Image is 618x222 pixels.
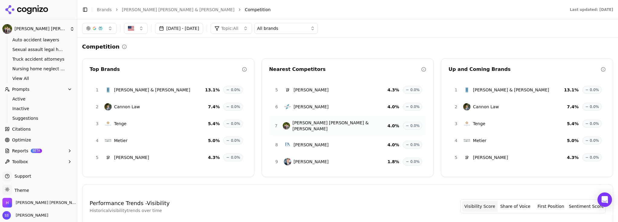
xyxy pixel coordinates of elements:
[122,7,234,13] a: [PERSON_NAME] [PERSON_NAME] & [PERSON_NAME]
[231,138,240,143] span: 0.0%
[387,87,399,93] span: 4.3 %
[31,149,42,153] span: BETA
[284,158,291,165] img: Dan Caplis
[590,121,599,126] span: 0.0%
[462,201,498,212] button: Visibility Score
[10,36,67,44] a: Auto accident lawyers
[114,104,140,110] span: Cannon Law
[2,198,12,208] img: Hadfield Stieben & Doutt
[410,142,420,147] span: 0.0%
[10,95,67,103] a: Active
[463,120,470,127] img: Tenge
[114,121,126,127] span: Tenge
[273,87,280,93] span: 5
[463,137,470,144] img: Metier
[12,115,65,121] span: Suggestions
[473,104,499,110] span: Cannon Law
[273,123,279,129] span: 7
[12,75,65,81] span: View All
[410,123,420,128] span: 0.0%
[231,155,240,160] span: 0.0%
[283,122,290,129] img: Hadfield Stieben & Doutt
[10,114,67,122] a: Suggestions
[114,154,149,160] span: [PERSON_NAME]
[463,103,470,110] img: Cannon Law
[410,87,420,92] span: 0.0%
[114,87,190,93] span: [PERSON_NAME] & [PERSON_NAME]
[97,7,558,13] nav: breadcrumb
[10,55,67,63] a: Truck accident attorneys
[2,24,12,34] img: Hadfield Stieben & Doutt
[294,159,329,165] span: [PERSON_NAME]
[2,211,11,220] img: Sara Stieben
[590,104,599,109] span: 0.0%
[2,146,75,156] button: ReportsBETA
[231,87,240,92] span: 0.0%
[245,7,271,13] span: Competition
[97,7,112,12] a: Brands
[12,56,65,62] span: Truck accident attorneys
[231,121,240,126] span: 0.0%
[90,199,170,208] h4: Performance Trends - Visibility
[94,138,101,144] span: 4
[387,104,399,110] span: 4.0 %
[387,123,399,129] span: 4.0 %
[2,198,77,208] button: Open organization switcher
[104,103,112,110] img: Cannon Law
[12,126,31,132] span: Citations
[90,66,242,73] div: Top Brands
[567,104,579,110] span: 7.4 %
[10,45,67,54] a: Sexual assault legal help
[570,7,613,12] div: Last updated: [DATE]
[208,138,220,144] span: 5.0 %
[452,87,460,93] span: 1
[205,87,220,93] span: 13.1 %
[269,66,422,73] div: Nearest Competitors
[14,26,67,32] span: [PERSON_NAME] [PERSON_NAME] & [PERSON_NAME]
[452,104,460,110] span: 2
[12,46,65,52] span: Sexual assault legal help
[94,154,101,160] span: 5
[590,155,599,160] span: 0.0%
[2,124,75,134] a: Citations
[567,121,579,127] span: 5.4 %
[473,87,549,93] span: [PERSON_NAME] & [PERSON_NAME]
[273,159,280,165] span: 9
[473,121,485,127] span: Tenge
[590,87,599,92] span: 0.0%
[128,25,134,31] img: United States
[16,200,77,205] span: Hadfield Stieben & Doutt
[12,188,29,193] span: Theme
[473,154,508,160] span: [PERSON_NAME]
[448,66,601,73] div: Up and Coming Brands
[463,154,470,161] img: Vanmeveren
[294,87,329,93] span: [PERSON_NAME]
[2,211,48,220] button: Open user button
[12,106,65,112] span: Inactive
[208,104,220,110] span: 7.4 %
[387,142,399,148] span: 4.0 %
[12,66,65,72] span: Nursing home neglect lawyers
[12,86,30,92] span: Prompts
[452,154,460,160] span: 5
[12,173,31,179] span: Support
[257,25,278,31] span: All brands
[104,86,112,94] img: Bachus & Schanker
[273,142,280,148] span: 8
[82,43,119,51] h2: Competition
[292,120,387,132] span: [PERSON_NAME] [PERSON_NAME] & [PERSON_NAME]
[473,138,486,144] span: Metier
[590,138,599,143] span: 0.0%
[498,201,533,212] button: Share of Voice
[564,87,579,93] span: 13.1 %
[104,120,112,127] img: Tenge
[2,135,75,145] a: Optimize
[387,159,399,165] span: 1.8 %
[569,201,604,212] button: Sentiment Score
[463,86,470,94] img: Bachus & Schanker
[94,121,101,127] span: 3
[294,104,329,110] span: [PERSON_NAME]
[231,104,240,109] span: 0.0%
[294,142,329,148] span: [PERSON_NAME]
[12,96,65,102] span: Active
